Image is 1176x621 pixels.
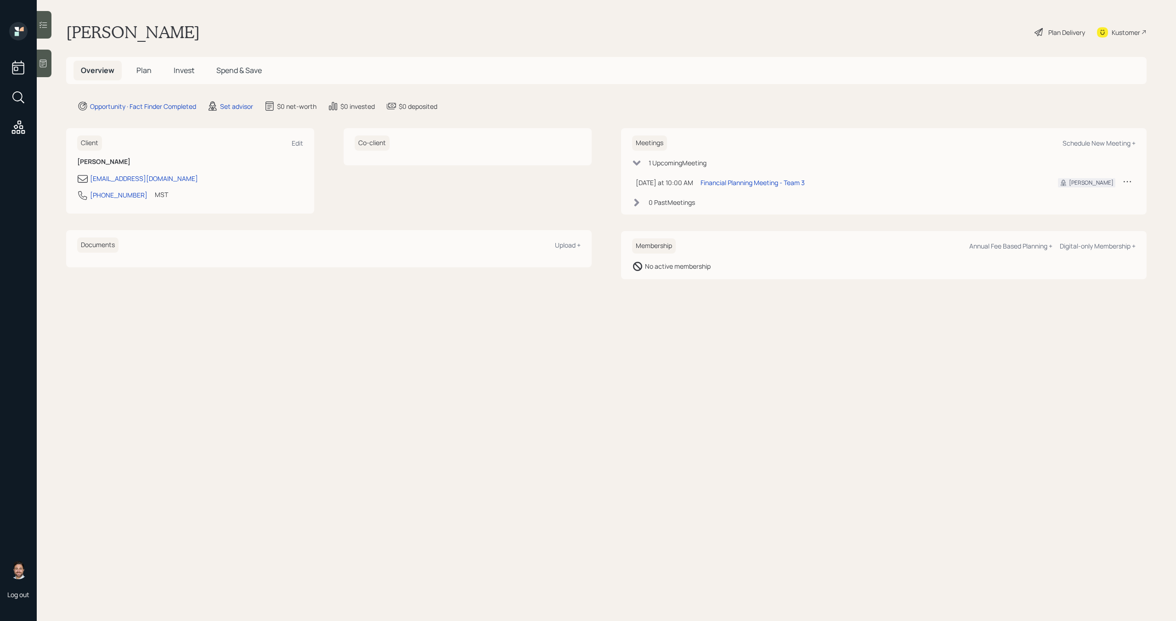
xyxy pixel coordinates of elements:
[216,65,262,75] span: Spend & Save
[632,135,667,151] h6: Meetings
[277,102,317,111] div: $0 net-worth
[77,158,303,166] h6: [PERSON_NAME]
[81,65,114,75] span: Overview
[1112,28,1140,37] div: Kustomer
[632,238,676,254] h6: Membership
[77,135,102,151] h6: Client
[649,158,707,168] div: 1 Upcoming Meeting
[174,65,194,75] span: Invest
[7,590,29,599] div: Log out
[701,178,805,187] div: Financial Planning Meeting - Team 3
[555,241,581,249] div: Upload +
[355,135,390,151] h6: Co-client
[649,198,695,207] div: 0 Past Meeting s
[136,65,152,75] span: Plan
[90,190,147,200] div: [PHONE_NUMBER]
[155,190,168,199] div: MST
[90,102,196,111] div: Opportunity · Fact Finder Completed
[9,561,28,579] img: michael-russo-headshot.png
[645,261,711,271] div: No active membership
[90,174,198,183] div: [EMAIL_ADDRESS][DOMAIN_NAME]
[77,237,119,253] h6: Documents
[340,102,375,111] div: $0 invested
[636,178,693,187] div: [DATE] at 10:00 AM
[66,22,200,42] h1: [PERSON_NAME]
[969,242,1052,250] div: Annual Fee Based Planning +
[1060,242,1136,250] div: Digital-only Membership +
[220,102,253,111] div: Set advisor
[399,102,437,111] div: $0 deposited
[1063,139,1136,147] div: Schedule New Meeting +
[1048,28,1085,37] div: Plan Delivery
[1069,179,1114,187] div: [PERSON_NAME]
[292,139,303,147] div: Edit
